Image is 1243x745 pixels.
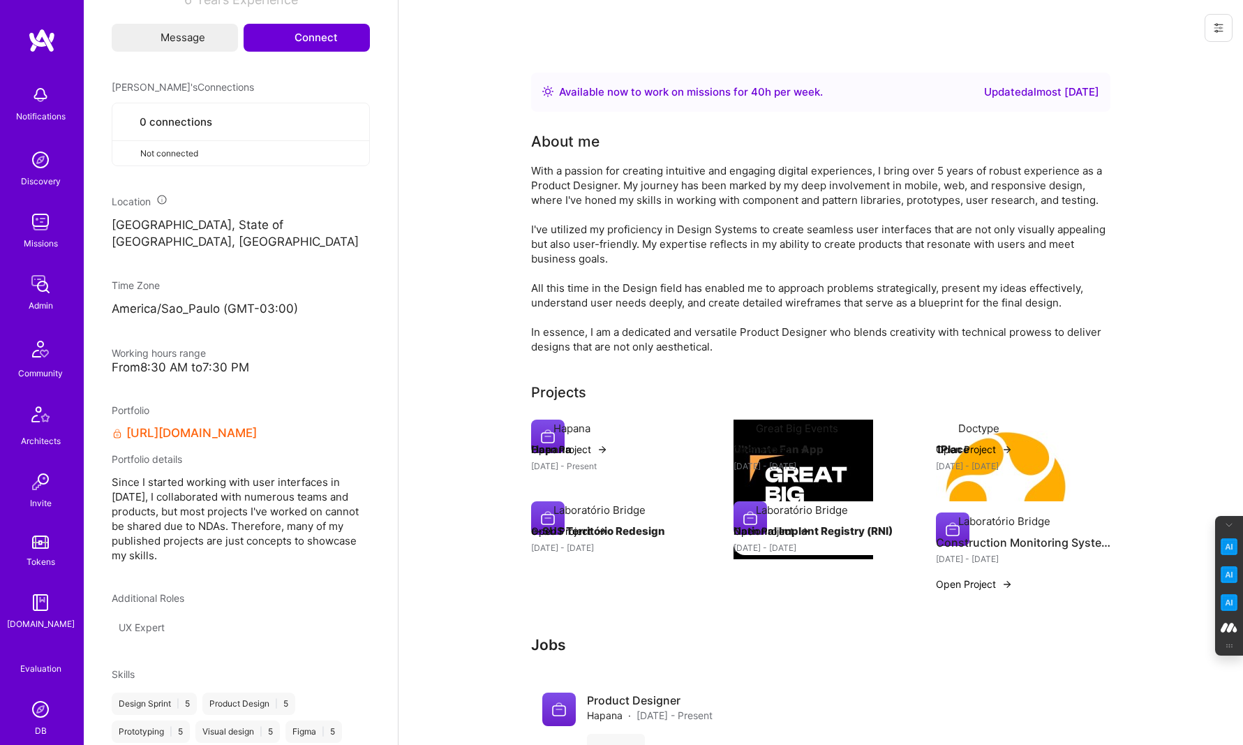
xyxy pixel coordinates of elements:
button: Connect [244,24,370,52]
button: Message [112,24,238,52]
span: Additional Roles [112,592,184,604]
div: Portfolio details [112,452,370,466]
span: Portfolio [112,404,149,416]
h4: 1Place [936,441,1110,459]
div: Location [112,194,370,209]
span: [DATE] - Present [637,708,713,723]
img: Admin Search [27,695,54,723]
img: guide book [27,589,54,617]
img: arrow-right [1002,579,1013,590]
img: Community [24,332,57,366]
img: discovery [27,146,54,174]
span: Not connected [140,146,198,161]
div: Invite [30,496,52,510]
h4: Hapana [531,441,706,459]
p: America/Sao_Paulo (GMT-03:00 ) [112,301,370,318]
div: Laboratório Bridge [756,503,848,517]
img: Availability [542,86,553,97]
p: [GEOGRAPHIC_DATA], State of [GEOGRAPHIC_DATA], [GEOGRAPHIC_DATA] [112,217,370,251]
div: Updated almost [DATE] [984,84,1099,101]
button: Open Project [531,524,608,538]
div: Discovery [21,174,61,189]
img: tokens [32,536,49,549]
div: Prototyping 5 [112,721,190,743]
div: Doctype [958,421,999,436]
img: Company logo [531,501,565,535]
img: Key Point Extractor icon [1221,538,1237,555]
div: Product Design 5 [202,693,295,715]
div: UX Expert [112,617,172,639]
div: [DATE] - [DATE] [936,552,1110,566]
span: | [275,698,278,709]
img: admin teamwork [27,270,54,298]
img: Company logo [936,512,969,546]
span: | [170,726,172,737]
i: icon Collaborator [124,117,134,127]
h4: Ultimate Fan App [734,441,908,459]
h4: e-SUS Território Redesign [531,522,706,540]
span: 0 connections [140,115,212,129]
div: [DATE] - Present [531,459,706,473]
i: icon CloseGray [124,147,135,158]
div: [DATE] - [DATE] [734,540,908,555]
span: | [322,726,325,737]
img: arrow-right [1002,444,1013,455]
div: Great Big Events [756,421,838,436]
div: Projects [531,382,586,403]
div: Notifications [16,109,66,124]
img: Company logo [531,420,565,453]
div: Laboratório Bridge [958,514,1050,529]
i: icon Mail [144,33,154,43]
i: icon SelectionTeam [36,651,46,661]
button: Open Project [531,442,608,457]
a: [URL][DOMAIN_NAME] [126,426,257,441]
span: Time Zone [112,279,160,291]
div: [DATE] - [DATE] [734,459,908,473]
img: Company logo [734,501,767,535]
div: Admin [29,298,53,313]
div: About me [531,131,600,152]
img: arrow-right [597,526,608,537]
div: [DATE] - [DATE] [936,459,1110,473]
img: Invite [27,468,54,496]
img: arrow-right [597,444,608,455]
img: Architects [24,400,57,434]
h4: Construction Monitoring System (SISMOB) [936,533,1110,552]
button: 0 connectionsNot connected [112,103,370,166]
div: Missions [24,236,58,251]
div: From 8:30 AM to 7:30 PM [112,360,370,375]
img: arrow-right [799,526,810,537]
span: 40 [751,85,765,98]
div: Available now to work on missions for h per week . [559,84,823,101]
img: Email Tone Analyzer icon [1221,566,1237,583]
span: | [177,698,179,709]
img: Company logo [542,693,576,726]
div: Tokens [27,554,55,569]
div: Figma 5 [285,721,342,743]
img: Jargon Buster icon [1221,594,1237,611]
button: Open Project [936,442,1013,457]
div: With a passion for creating intuitive and engaging digital experiences, I bring over 5 years of r... [531,163,1110,354]
div: [DATE] - [DATE] [531,540,706,555]
span: Working hours range [112,347,206,359]
h4: Product Designer [587,693,713,708]
img: logo [28,28,56,53]
img: bell [27,81,54,109]
span: · [628,708,631,723]
i: icon Connect [276,31,288,44]
h3: Jobs [531,636,1110,654]
img: teamwork [27,208,54,236]
span: Hapana [587,708,623,723]
button: Open Project [734,442,810,457]
span: [PERSON_NAME]'s Connections [112,80,254,94]
div: Architects [21,434,61,448]
div: [DOMAIN_NAME] [7,617,75,631]
span: Skills [112,668,135,680]
button: Open Project [936,577,1013,591]
div: Design Sprint 5 [112,693,197,715]
span: | [260,726,262,737]
img: Company logo [936,420,1075,559]
h4: National Implant Registry (RNI) [734,522,908,540]
div: Hapana [553,421,590,436]
div: Visual design 5 [195,721,280,743]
